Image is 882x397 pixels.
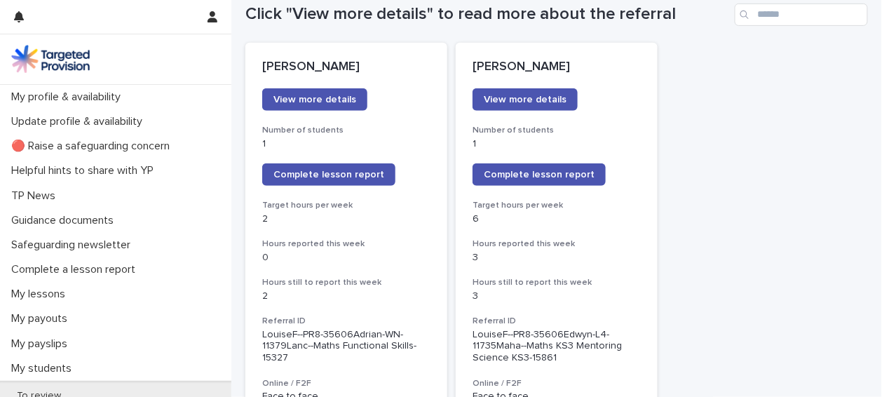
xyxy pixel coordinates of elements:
[473,252,641,264] p: 3
[273,170,384,180] span: Complete lesson report
[484,170,595,180] span: Complete lesson report
[262,60,430,75] p: [PERSON_NAME]
[262,88,367,111] a: View more details
[473,125,641,136] h3: Number of students
[262,316,430,327] h3: Referral ID
[6,362,83,375] p: My students
[735,4,868,26] input: Search
[6,189,67,203] p: TP News
[6,238,142,252] p: Safeguarding newsletter
[473,329,641,364] p: LouiseF--PR8-35606Edwyn-L4-11735Maha--Maths KS3 Mentoring Science KS3-15861
[473,88,578,111] a: View more details
[262,163,395,186] a: Complete lesson report
[473,200,641,211] h3: Target hours per week
[6,140,181,153] p: 🔴 Raise a safeguarding concern
[6,164,165,177] p: Helpful hints to share with YP
[245,4,729,25] h1: Click "View more details" to read more about the referral
[6,312,79,325] p: My payouts
[473,378,641,389] h3: Online / F2F
[262,277,430,288] h3: Hours still to report this week
[473,60,641,75] p: [PERSON_NAME]
[484,95,566,105] span: View more details
[473,163,606,186] a: Complete lesson report
[262,378,430,389] h3: Online / F2F
[262,238,430,250] h3: Hours reported this week
[262,200,430,211] h3: Target hours per week
[473,316,641,327] h3: Referral ID
[473,138,641,150] p: 1
[6,337,79,351] p: My payslips
[6,115,154,128] p: Update profile & availability
[262,252,430,264] p: 0
[262,329,430,364] p: LouiseF--PR8-35606Adrian-WN-11379Lanc--Maths Functional Skills-15327
[262,213,430,225] p: 2
[473,238,641,250] h3: Hours reported this week
[6,263,147,276] p: Complete a lesson report
[11,45,90,73] img: M5nRWzHhSzIhMunXDL62
[273,95,356,105] span: View more details
[6,288,76,301] p: My lessons
[473,290,641,302] p: 3
[6,90,132,104] p: My profile & availability
[473,277,641,288] h3: Hours still to report this week
[6,214,125,227] p: Guidance documents
[262,125,430,136] h3: Number of students
[473,213,641,225] p: 6
[262,290,430,302] p: 2
[262,138,430,150] p: 1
